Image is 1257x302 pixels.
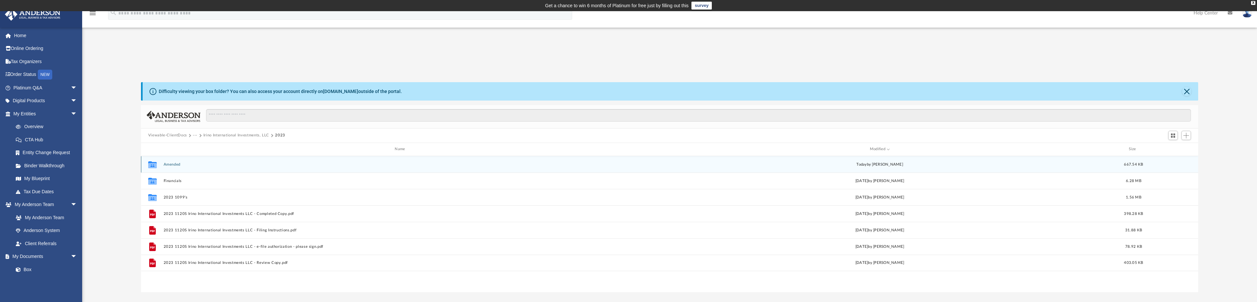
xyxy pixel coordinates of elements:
[5,68,87,81] a: Order StatusNEW
[691,2,712,10] a: survey
[642,178,1117,184] div: [DATE] by [PERSON_NAME]
[5,29,87,42] a: Home
[89,9,97,17] i: menu
[148,132,187,138] button: Viewable-ClientDocs
[1125,228,1142,232] span: 31.88 KB
[163,195,639,199] button: 2023 1099's
[193,132,197,138] button: ···
[5,250,84,263] a: My Documentsarrow_drop_down
[9,172,84,185] a: My Blueprint
[1168,131,1178,140] button: Switch to Grid View
[163,228,639,232] button: 2023 1120S Irino International Investments LLC - Filing Instructions.pdf
[5,94,87,107] a: Digital Productsarrow_drop_down
[163,178,639,183] button: Financials
[1242,8,1252,18] img: User Pic
[1126,195,1141,199] span: 1.56 MB
[1125,244,1142,248] span: 78.92 KB
[642,244,1117,249] div: [DATE] by [PERSON_NAME]
[1124,162,1143,166] span: 667.54 KB
[642,146,1118,152] div: Modified
[642,194,1117,200] div: [DATE] by [PERSON_NAME]
[71,81,84,95] span: arrow_drop_down
[545,2,689,10] div: Get a chance to win 6 months of Platinum for free just by filling out this
[163,146,639,152] div: Name
[9,185,87,198] a: Tax Due Dates
[642,227,1117,233] div: [DATE] by [PERSON_NAME]
[1126,179,1141,182] span: 6.28 MB
[642,161,1117,167] div: by [PERSON_NAME]
[5,42,87,55] a: Online Ordering
[5,55,87,68] a: Tax Organizers
[144,146,160,152] div: id
[38,70,52,80] div: NEW
[275,132,285,138] button: 2023
[163,211,639,216] button: 2023 1120S Irino International Investments LLC - Completed Copy.pdf
[71,107,84,121] span: arrow_drop_down
[1182,87,1191,96] button: Close
[141,156,1199,292] div: grid
[642,260,1117,266] div: [DATE] by [PERSON_NAME]
[89,12,97,17] a: menu
[71,94,84,108] span: arrow_drop_down
[9,224,84,237] a: Anderson System
[206,109,1191,122] input: Search files and folders
[9,237,84,250] a: Client Referrals
[642,211,1117,217] div: [DATE] by [PERSON_NAME]
[323,89,358,94] a: [DOMAIN_NAME]
[9,263,81,276] a: Box
[159,88,402,95] div: Difficulty viewing your box folder? You can also access your account directly on outside of the p...
[1124,261,1143,265] span: 403.05 KB
[3,8,62,21] img: Anderson Advisors Platinum Portal
[9,159,87,172] a: Binder Walkthrough
[5,81,87,94] a: Platinum Q&Aarrow_drop_down
[5,107,87,120] a: My Entitiesarrow_drop_down
[1251,1,1255,5] div: close
[5,198,84,211] a: My Anderson Teamarrow_drop_down
[1181,131,1191,140] button: Add
[856,162,867,166] span: today
[71,198,84,212] span: arrow_drop_down
[9,120,87,133] a: Overview
[1124,212,1143,215] span: 398.28 KB
[1120,146,1147,152] div: Size
[1150,146,1196,152] div: id
[9,276,84,289] a: Meeting Minutes
[163,162,639,166] button: Amended
[110,9,117,16] i: search
[9,211,81,224] a: My Anderson Team
[163,261,639,265] button: 2023 1120S Irino International Investments LLC - Review Copy.pdf
[71,250,84,264] span: arrow_drop_down
[9,146,87,159] a: Entity Change Request
[203,132,269,138] button: Irino International Investments, LLC
[9,133,87,146] a: CTA Hub
[163,244,639,248] button: 2023 1120S Irino International Investments LLC - e-file authorization - please sign.pdf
